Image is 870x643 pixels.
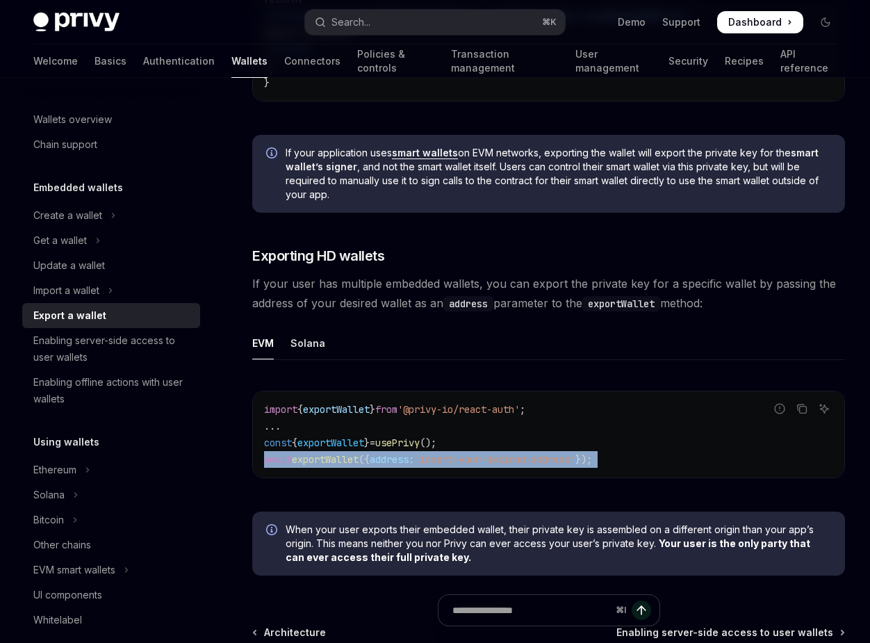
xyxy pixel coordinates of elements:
a: Chain support [22,132,200,157]
button: Send message [632,601,651,620]
button: Report incorrect code [771,400,789,418]
span: ({ [359,453,370,466]
span: } [264,76,270,89]
div: Export a wallet [33,307,106,324]
svg: Info [266,147,280,161]
button: Ask AI [815,400,833,418]
span: ... [264,420,281,432]
a: Other chains [22,532,200,557]
a: API reference [780,44,837,78]
a: Welcome [33,44,78,78]
a: Basics [95,44,126,78]
span: 'insert-your-desired-address' [414,453,575,466]
button: Toggle Bitcoin section [22,507,200,532]
div: Wallets overview [33,111,112,128]
a: Wallets overview [22,107,200,132]
a: Export a wallet [22,303,200,328]
h5: Using wallets [33,434,99,450]
span: }); [575,453,592,466]
a: Wallets [231,44,268,78]
div: Update a wallet [33,257,105,274]
button: Toggle Create a wallet section [22,203,200,228]
a: Whitelabel [22,608,200,633]
input: Ask a question... [452,595,610,626]
span: { [292,437,297,449]
span: await [264,453,292,466]
a: User management [575,44,652,78]
img: dark logo [33,13,120,32]
a: Enabling offline actions with user wallets [22,370,200,412]
a: Support [662,15,700,29]
div: EVM [252,327,274,359]
a: Policies & controls [357,44,434,78]
button: Toggle dark mode [814,11,837,33]
span: from [375,403,397,416]
b: Your user is the only party that can ever access their full private key. [286,537,810,563]
h5: Embedded wallets [33,179,123,196]
strong: smart wallet’s signer [286,147,819,172]
div: Bitcoin [33,512,64,528]
span: Dashboard [728,15,782,29]
div: Whitelabel [33,612,82,628]
a: Enabling server-side access to user wallets [22,328,200,370]
div: Enabling offline actions with user wallets [33,374,192,407]
code: address [443,296,493,311]
div: Chain support [33,136,97,153]
div: Ethereum [33,462,76,478]
div: Create a wallet [33,207,102,224]
span: '@privy-io/react-auth' [397,403,520,416]
span: exportWallet [292,453,359,466]
span: } [364,437,370,449]
span: ; [520,403,525,416]
button: Toggle Get a wallet section [22,228,200,253]
button: Open search [305,10,566,35]
span: = [370,437,375,449]
button: Toggle EVM smart wallets section [22,557,200,583]
div: Solana [33,487,65,503]
div: EVM smart wallets [33,562,115,578]
code: exportWallet [582,296,660,311]
span: Exporting HD wallets [252,246,384,266]
span: When your user exports their embedded wallet, their private key is assembled on a different origi... [286,523,831,564]
a: Security [668,44,708,78]
a: Authentication [143,44,215,78]
div: Import a wallet [33,282,99,299]
span: import [264,403,297,416]
span: address: [370,453,414,466]
a: Dashboard [717,11,803,33]
a: Recipes [725,44,764,78]
span: If your application uses on EVM networks, exporting the wallet will export the private key for th... [286,146,831,202]
button: Copy the contents from the code block [793,400,811,418]
div: Search... [331,14,370,31]
a: Demo [618,15,646,29]
div: Other chains [33,537,91,553]
span: (); [420,437,436,449]
div: Enabling server-side access to user wallets [33,332,192,366]
span: } [370,403,375,416]
div: Get a wallet [33,232,87,249]
a: Connectors [284,44,340,78]
span: usePrivy [375,437,420,449]
a: smart wallets [392,147,458,159]
a: Transaction management [451,44,558,78]
button: Toggle Import a wallet section [22,278,200,303]
span: exportWallet [303,403,370,416]
span: exportWallet [297,437,364,449]
span: If your user has multiple embedded wallets, you can export the private key for a specific wallet ... [252,274,845,313]
a: Update a wallet [22,253,200,278]
a: UI components [22,583,200,608]
span: const [264,437,292,449]
button: Toggle Solana section [22,482,200,507]
span: ⌘ K [542,17,557,28]
div: Solana [290,327,325,359]
svg: Info [266,524,280,538]
span: { [297,403,303,416]
button: Toggle Ethereum section [22,457,200,482]
div: UI components [33,587,102,603]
